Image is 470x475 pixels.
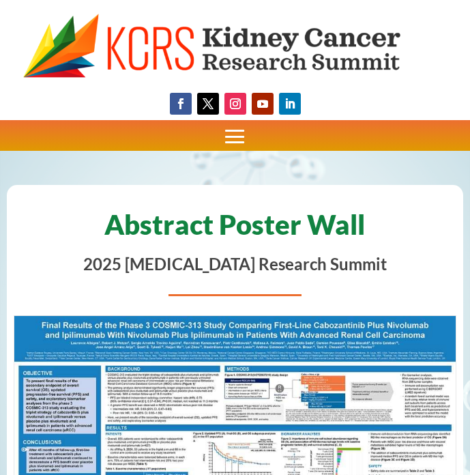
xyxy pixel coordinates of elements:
a: Follow on LinkedIn [279,93,301,115]
p: 2025 [MEDICAL_DATA] Research Summit [14,252,456,276]
a: Follow on Facebook [170,93,192,115]
a: Follow on Youtube [252,93,274,115]
h1: Abstract Poster Wall [14,204,456,252]
img: KCRS generic logo wide [23,14,446,79]
a: Follow on X [197,93,219,115]
a: Follow on Instagram [224,93,246,115]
